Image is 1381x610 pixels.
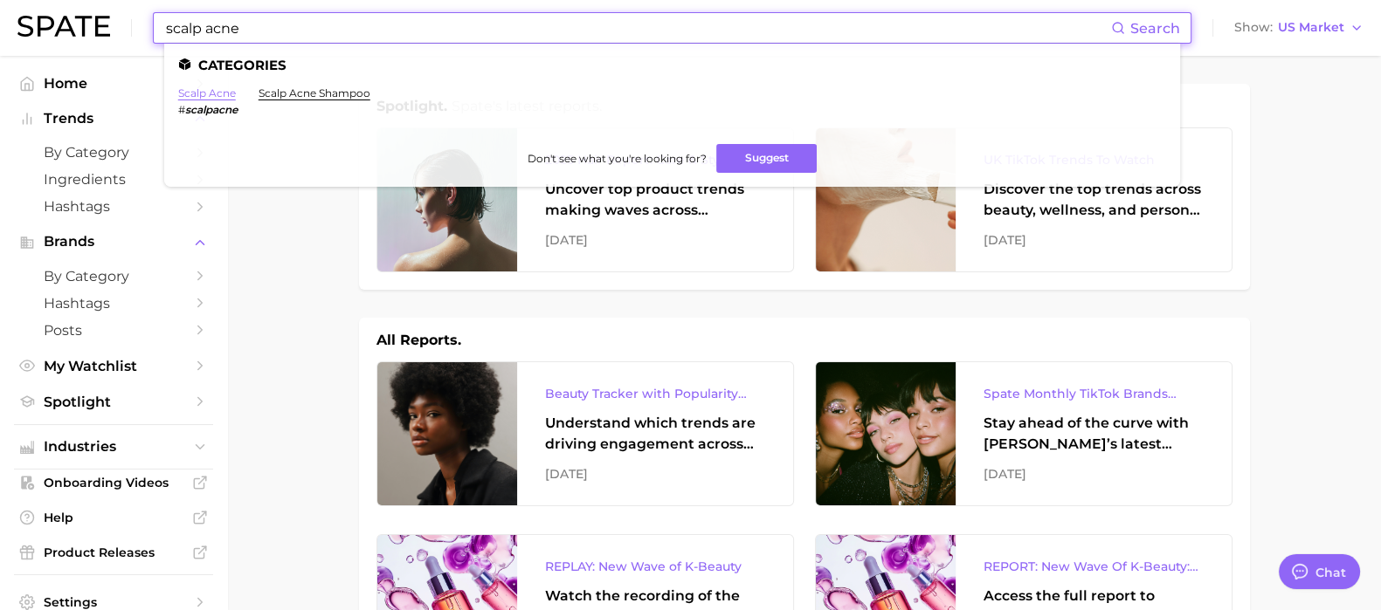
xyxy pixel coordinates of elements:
[545,413,765,455] div: Understand which trends are driving engagement across platforms in the skin, hair, makeup, and fr...
[178,86,236,99] a: scalp acne
[14,139,213,166] a: by Category
[14,317,213,344] a: Posts
[1230,17,1368,39] button: ShowUS Market
[44,510,183,525] span: Help
[716,144,817,173] button: Suggest
[14,353,213,380] a: My Watchlist
[44,198,183,215] span: Hashtags
[815,127,1233,272] a: UK TikTok Trends To WatchDiscover the top trends across beauty, wellness, and personal care on Ti...
[44,545,183,560] span: Product Releases
[376,127,794,272] a: 2025 Hair Report: Care & Styling ProductsUncover top product trends making waves across platforms...
[527,152,706,165] span: Don't see what you're looking for?
[545,179,765,221] div: Uncover top product trends making waves across platforms — along with key insights into benefits,...
[44,295,183,312] span: Hashtags
[17,16,110,37] img: SPATE
[376,361,794,506] a: Beauty Tracker with Popularity IndexUnderstand which trends are driving engagement across platfor...
[14,70,213,97] a: Home
[545,556,765,577] div: REPLAY: New Wave of K-Beauty
[1278,23,1344,32] span: US Market
[545,463,765,484] div: [DATE]
[44,75,183,92] span: Home
[44,111,183,127] span: Trends
[815,361,1233,506] a: Spate Monthly TikTok Brands TrackerStay ahead of the curve with [PERSON_NAME]’s latest monthly tr...
[984,556,1204,577] div: REPORT: New Wave Of K-Beauty: [GEOGRAPHIC_DATA]’s Trending Innovations In Skincare & Color Cosmetics
[44,358,183,374] span: My Watchlist
[1130,20,1180,37] span: Search
[1234,23,1273,32] span: Show
[14,290,213,317] a: Hashtags
[14,469,213,496] a: Onboarding Videos
[178,58,1166,72] li: Categories
[984,179,1204,221] div: Discover the top trends across beauty, wellness, and personal care on TikTok [GEOGRAPHIC_DATA].
[44,171,183,188] span: Ingredients
[14,166,213,193] a: Ingredients
[14,504,213,531] a: Help
[984,383,1204,404] div: Spate Monthly TikTok Brands Tracker
[259,86,370,99] a: scalp acne shampoo
[164,13,1111,43] input: Search here for a brand, industry, or ingredient
[185,103,238,116] em: scalpacne
[14,263,213,290] a: by Category
[14,229,213,255] button: Brands
[984,413,1204,455] div: Stay ahead of the curve with [PERSON_NAME]’s latest monthly tracker, spotlighting the fastest-gro...
[44,475,183,490] span: Onboarding Videos
[44,322,183,339] span: Posts
[14,388,213,415] a: Spotlight
[984,463,1204,484] div: [DATE]
[14,539,213,565] a: Product Releases
[44,394,183,410] span: Spotlight
[14,106,213,132] button: Trends
[545,230,765,250] div: [DATE]
[14,434,213,460] button: Industries
[44,439,183,455] span: Industries
[44,594,183,610] span: Settings
[984,230,1204,250] div: [DATE]
[44,144,183,161] span: by Category
[44,234,183,250] span: Brands
[14,193,213,220] a: Hashtags
[376,330,461,351] h1: All Reports.
[178,103,185,116] span: #
[44,268,183,284] span: by Category
[545,383,765,404] div: Beauty Tracker with Popularity Index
